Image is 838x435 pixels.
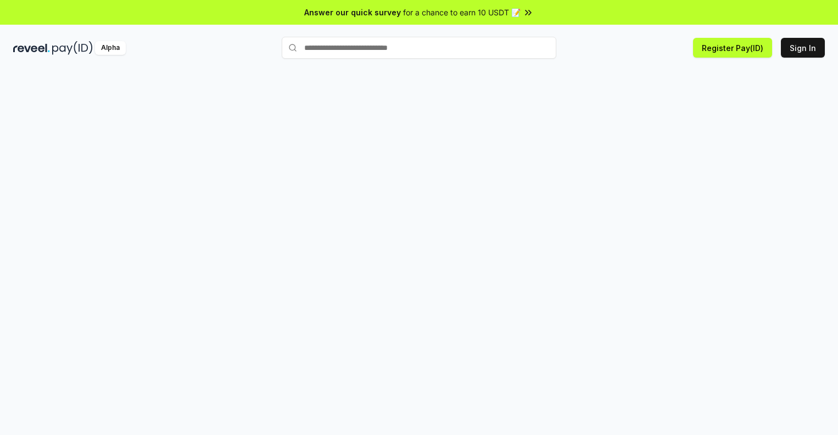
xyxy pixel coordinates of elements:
[693,38,772,58] button: Register Pay(ID)
[304,7,401,18] span: Answer our quick survey
[781,38,825,58] button: Sign In
[95,41,126,55] div: Alpha
[52,41,93,55] img: pay_id
[403,7,521,18] span: for a chance to earn 10 USDT 📝
[13,41,50,55] img: reveel_dark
